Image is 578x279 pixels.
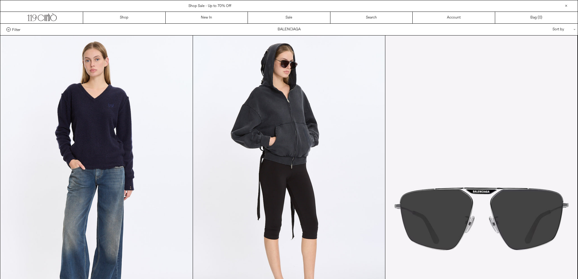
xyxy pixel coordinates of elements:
a: Sale [248,12,330,23]
a: Shop Sale - Up to 70% Off [188,4,231,9]
a: Search [330,12,413,23]
span: 0 [539,15,541,20]
a: Bag () [495,12,578,23]
a: Account [413,12,495,23]
a: New In [166,12,248,23]
span: ) [539,15,542,20]
div: Sort by [517,24,572,35]
a: Shop [83,12,166,23]
span: Filter [12,27,20,32]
